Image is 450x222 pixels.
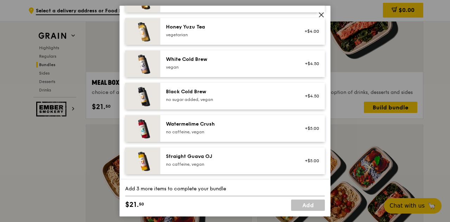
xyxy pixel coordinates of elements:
[291,199,325,211] a: Add
[301,61,319,66] div: +$4.50
[301,158,319,164] div: +$5.00
[166,64,292,70] div: vegan
[166,32,292,38] div: vegetarian
[166,88,292,95] div: Black Cold Brew
[166,97,292,102] div: no sugar added, vegan
[166,153,292,160] div: Straight Guava OJ
[125,147,160,174] img: daily_normal_HORZ-straight-guava-OJ.jpg
[125,50,160,77] img: daily_normal_HORZ-white-cold-brew.jpg
[166,129,292,135] div: no caffeine, vegan
[166,56,292,63] div: White Cold Brew
[139,201,144,207] span: 50
[125,18,160,45] img: daily_normal_honey-yuzu-tea.jpg
[166,161,292,167] div: no caffeine, vegan
[301,28,319,34] div: +$4.00
[301,126,319,131] div: +$5.00
[125,83,160,109] img: daily_normal_HORZ-black-cold-brew.jpg
[166,24,292,31] div: Honey Yuzu Tea
[125,185,325,192] div: Add 3 more items to complete your bundle
[125,115,160,142] img: daily_normal_HORZ-watermelime-crush.jpg
[301,93,319,99] div: +$4.50
[125,199,139,210] span: $21.
[166,121,292,128] div: Watermelime Crush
